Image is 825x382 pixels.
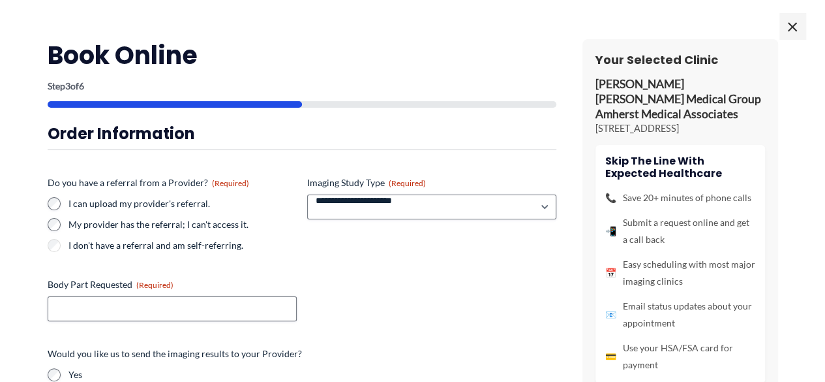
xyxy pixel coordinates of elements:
p: Step of [48,82,556,91]
span: 📅 [605,264,616,281]
h3: Order Information [48,123,556,144]
span: 3 [65,80,70,91]
h3: Your Selected Clinic [595,52,765,67]
label: Yes [68,368,556,381]
span: 📧 [605,306,616,323]
label: Body Part Requested [48,278,297,291]
li: Email status updates about your appointment [605,298,755,332]
label: My provider has the referral; I can't access it. [68,218,297,231]
span: 📞 [605,189,616,206]
span: 📲 [605,223,616,240]
li: Submit a request online and get a call back [605,214,755,248]
li: Use your HSA/FSA card for payment [605,340,755,374]
span: 💳 [605,348,616,365]
span: (Required) [389,178,426,188]
span: 6 [79,80,84,91]
label: Imaging Study Type [307,176,556,189]
span: × [779,13,805,39]
span: (Required) [136,280,173,290]
span: (Required) [212,178,249,188]
h4: Skip the line with Expected Healthcare [605,155,755,180]
p: [STREET_ADDRESS] [595,122,765,135]
label: I don't have a referral and am self-referring. [68,239,297,252]
li: Save 20+ minutes of phone calls [605,189,755,206]
li: Easy scheduling with most major imaging clinics [605,256,755,290]
legend: Would you like us to send the imaging results to your Provider? [48,347,302,360]
legend: Do you have a referral from a Provider? [48,176,249,189]
p: [PERSON_NAME] [PERSON_NAME] Medical Group Amherst Medical Associates [595,77,765,122]
h2: Book Online [48,39,556,71]
label: I can upload my provider's referral. [68,197,297,210]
